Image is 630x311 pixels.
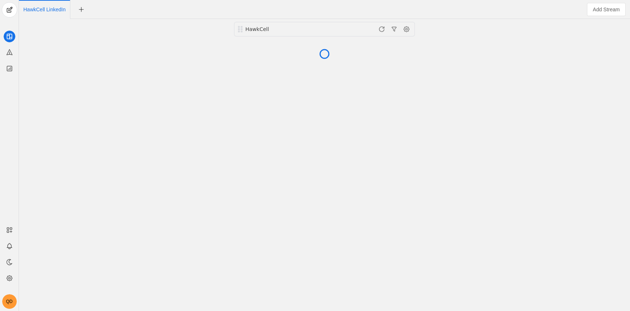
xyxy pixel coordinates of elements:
button: Add Stream [587,3,626,16]
span: Click to edit name [23,7,66,12]
span: Add Stream [593,6,620,13]
button: QD [2,294,17,309]
app-icon-button: New Tab [75,6,88,12]
div: HawkCell [245,26,332,33]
